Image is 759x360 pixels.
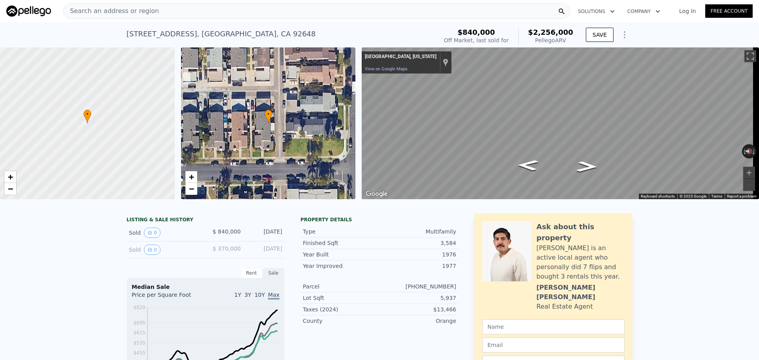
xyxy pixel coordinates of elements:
[303,262,379,270] div: Year Improved
[303,294,379,302] div: Lot Sqft
[742,144,746,158] button: Rotate counterclockwise
[536,283,625,302] div: [PERSON_NAME] [PERSON_NAME]
[303,305,379,313] div: Taxes (2024)
[586,28,614,42] button: SAVE
[621,4,666,19] button: Company
[752,144,757,158] button: Rotate clockwise
[262,268,285,278] div: Sale
[185,171,197,183] a: Zoom in
[567,159,606,175] path: Go North
[185,183,197,195] a: Zoom out
[133,305,145,310] tspan: $820
[132,291,206,303] div: Price per Square Foot
[705,4,753,18] a: Free Account
[300,217,459,223] div: Property details
[64,6,159,16] span: Search an address or region
[379,228,456,236] div: Multifamily
[213,245,241,252] span: $ 370,000
[83,109,91,123] div: •
[364,189,390,199] img: Google
[458,28,495,36] span: $840,000
[444,36,509,44] div: Off Market, last sold for
[268,292,279,300] span: Max
[670,7,705,15] a: Log In
[244,292,251,298] span: 3Y
[641,194,675,199] button: Keyboard shortcuts
[742,148,756,155] button: Reset the view
[379,305,456,313] div: $13,466
[536,221,625,243] div: Ask about this property
[482,337,625,352] input: Email
[379,251,456,258] div: 1976
[247,228,282,238] div: [DATE]
[743,179,755,191] button: Zoom out
[303,228,379,236] div: Type
[364,189,390,199] a: Open this area in Google Maps (opens a new window)
[379,239,456,247] div: 3,584
[240,268,262,278] div: Rent
[213,228,241,235] span: $ 840,000
[8,184,13,194] span: −
[365,66,408,72] a: View on Google Maps
[536,243,625,281] div: [PERSON_NAME] is an active local agent who personally did 7 flips and bought 3 rentals this year.
[189,172,194,182] span: +
[482,319,625,334] input: Name
[255,292,265,298] span: 10Y
[133,320,145,326] tspan: $695
[133,350,145,356] tspan: $455
[4,183,16,195] a: Zoom out
[536,302,593,311] div: Real Estate Agent
[379,283,456,290] div: [PHONE_NUMBER]
[443,58,448,67] a: Show location on map
[4,171,16,183] a: Zoom in
[362,47,759,199] div: Street View
[743,167,755,179] button: Zoom in
[132,283,279,291] div: Median Sale
[129,228,199,238] div: Sold
[247,245,282,255] div: [DATE]
[617,27,632,43] button: Show Options
[303,317,379,325] div: County
[133,340,145,346] tspan: $535
[528,36,573,44] div: Pellego ARV
[133,330,145,335] tspan: $615
[303,283,379,290] div: Parcel
[83,111,91,118] span: •
[303,239,379,247] div: Finished Sqft
[264,111,272,118] span: •
[129,245,199,255] div: Sold
[303,251,379,258] div: Year Built
[528,28,573,36] span: $2,256,000
[264,109,272,123] div: •
[572,4,621,19] button: Solutions
[362,47,759,199] div: Map
[144,228,160,238] button: View historical data
[365,54,436,60] div: [GEOGRAPHIC_DATA], [US_STATE]
[6,6,51,17] img: Pellego
[727,194,757,198] a: Report a problem
[189,184,194,194] span: −
[8,172,13,182] span: +
[508,157,548,173] path: Go South
[379,294,456,302] div: 5,937
[234,292,241,298] span: 1Y
[680,194,706,198] span: © 2025 Google
[744,50,756,62] button: Toggle fullscreen view
[379,317,456,325] div: Orange
[711,194,722,198] a: Terms (opens in new tab)
[126,28,316,40] div: [STREET_ADDRESS] , [GEOGRAPHIC_DATA] , CA 92648
[144,245,160,255] button: View historical data
[379,262,456,270] div: 1977
[126,217,285,224] div: LISTING & SALE HISTORY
